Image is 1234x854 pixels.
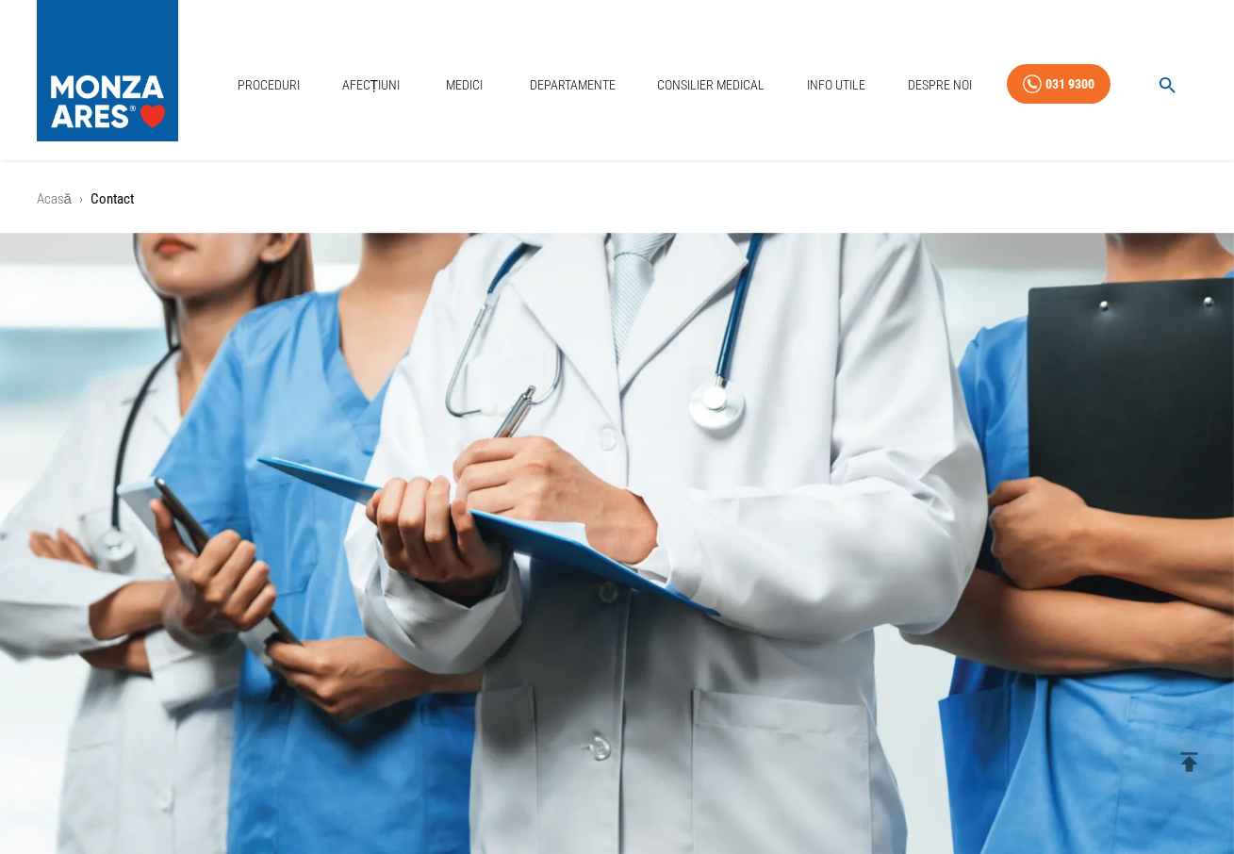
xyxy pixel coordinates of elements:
[335,66,408,105] a: Afecțiuni
[1163,736,1215,788] button: delete
[650,66,772,105] a: Consilier Medical
[799,66,873,105] a: Info Utile
[900,66,979,105] a: Despre Noi
[1007,64,1111,105] a: 031 9300
[522,66,623,105] a: Departamente
[435,66,495,105] a: Medici
[90,189,134,210] p: Contact
[37,189,1198,210] nav: breadcrumb
[79,189,83,210] li: ›
[230,66,307,105] a: Proceduri
[1045,73,1094,96] div: 031 9300
[37,190,72,207] a: Acasă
